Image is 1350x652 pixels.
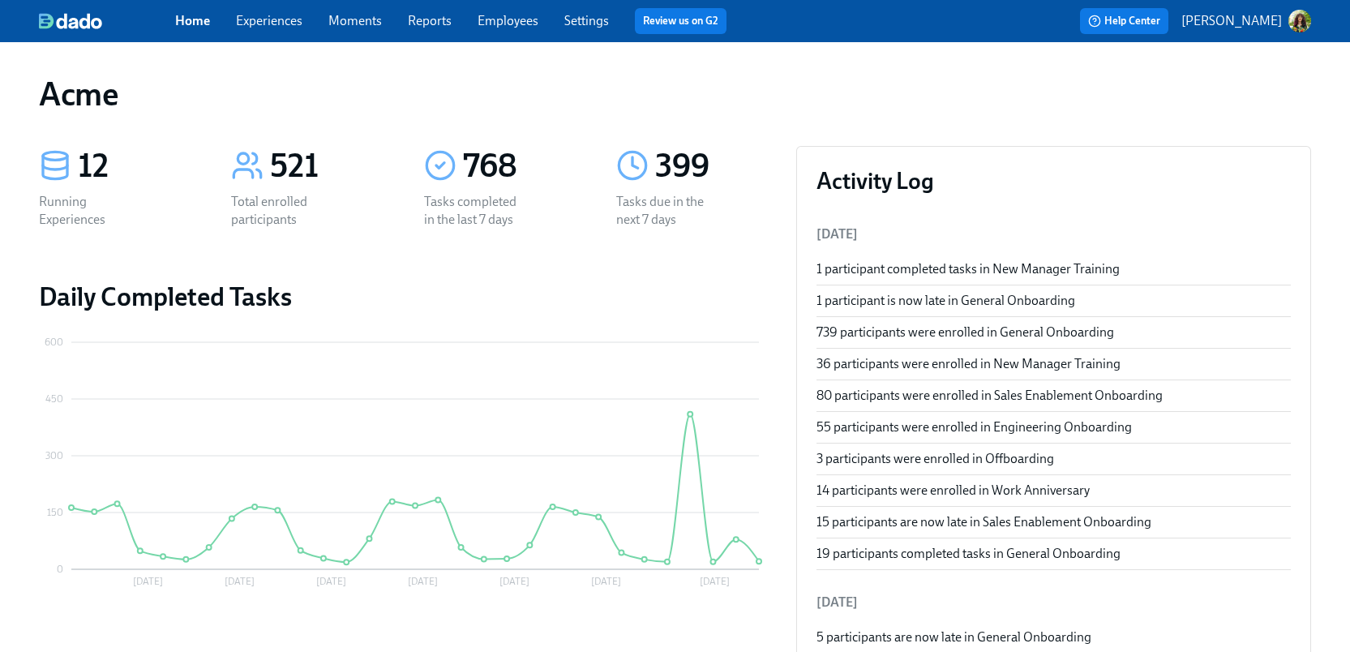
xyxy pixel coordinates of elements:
tspan: 300 [45,450,63,461]
div: 15 participants are now late in Sales Enablement Onboarding [816,513,1291,531]
div: 14 participants were enrolled in Work Anniversary [816,482,1291,500]
button: [PERSON_NAME] [1181,10,1311,32]
tspan: [DATE] [225,576,255,587]
div: Total enrolled participants [231,193,335,229]
tspan: 0 [57,564,63,575]
a: Reports [408,13,452,28]
h2: Daily Completed Tasks [39,281,770,313]
div: 768 [463,146,577,187]
h1: Acme [39,75,118,114]
a: Experiences [236,13,302,28]
div: 5 participants are now late in General Onboarding [816,628,1291,646]
div: 55 participants were enrolled in Engineering Onboarding [816,418,1291,436]
a: Settings [564,13,609,28]
span: Help Center [1088,13,1160,29]
tspan: [DATE] [133,576,163,587]
tspan: [DATE] [700,576,730,587]
div: Running Experiences [39,193,143,229]
button: Review us on G2 [635,8,726,34]
div: 399 [655,146,769,187]
a: Moments [328,13,382,28]
div: Tasks completed in the last 7 days [424,193,528,229]
img: ACg8ocLclD2tQmfIiewwK1zANg5ba6mICO7ZPBc671k9VM_MGIVYfH83=s96-c [1288,10,1311,32]
div: 80 participants were enrolled in Sales Enablement Onboarding [816,387,1291,405]
div: 12 [78,146,192,187]
li: [DATE] [816,583,1291,622]
span: [DATE] [816,226,858,242]
div: 739 participants were enrolled in General Onboarding [816,324,1291,341]
img: dado [39,13,102,29]
div: 3 participants were enrolled in Offboarding [816,450,1291,468]
tspan: 150 [47,507,63,518]
div: Tasks due in the next 7 days [616,193,720,229]
div: 1 participant completed tasks in New Manager Training [816,260,1291,278]
a: Employees [478,13,538,28]
h3: Activity Log [816,166,1291,195]
a: Review us on G2 [643,13,718,29]
tspan: 600 [45,337,63,348]
tspan: [DATE] [408,576,438,587]
button: Help Center [1080,8,1168,34]
div: 1 participant is now late in General Onboarding [816,292,1291,310]
tspan: 450 [45,393,63,405]
div: 36 participants were enrolled in New Manager Training [816,355,1291,373]
a: dado [39,13,175,29]
tspan: [DATE] [316,576,346,587]
p: [PERSON_NAME] [1181,12,1282,30]
a: Home [175,13,210,28]
div: 521 [270,146,384,187]
tspan: [DATE] [499,576,529,587]
div: 19 participants completed tasks in General Onboarding [816,545,1291,563]
tspan: [DATE] [591,576,621,587]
